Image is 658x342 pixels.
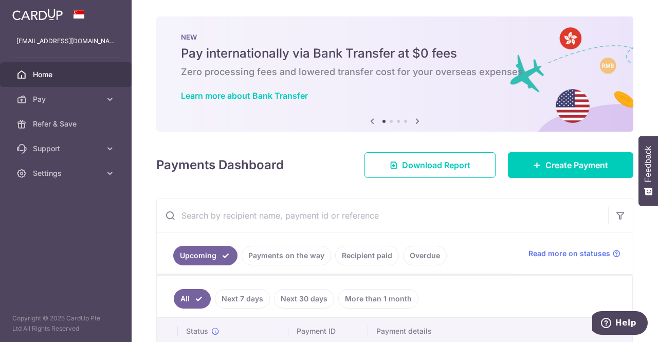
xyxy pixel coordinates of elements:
a: More than 1 month [338,289,418,309]
a: Overdue [403,246,447,265]
span: Read more on statuses [528,248,610,259]
img: CardUp [12,8,63,21]
h6: Zero processing fees and lowered transfer cost for your overseas expenses [181,66,609,78]
a: Next 30 days [274,289,334,309]
span: Home [33,69,101,80]
span: Refer & Save [33,119,101,129]
p: NEW [181,33,609,41]
img: Bank transfer banner [156,16,633,132]
a: Recipient paid [335,246,399,265]
a: Payments on the way [242,246,331,265]
span: Support [33,143,101,154]
a: Learn more about Bank Transfer [181,91,308,101]
p: [EMAIL_ADDRESS][DOMAIN_NAME] [16,36,115,46]
iframe: Opens a widget where you can find more information [592,311,648,337]
span: Feedback [644,146,653,182]
a: Upcoming [173,246,237,265]
span: Create Payment [545,159,608,171]
a: Next 7 days [215,289,270,309]
h5: Pay internationally via Bank Transfer at $0 fees [181,45,609,62]
h4: Payments Dashboard [156,156,284,174]
a: Create Payment [508,152,633,178]
input: Search by recipient name, payment id or reference [157,199,608,232]
span: Download Report [402,159,470,171]
span: Pay [33,94,101,104]
a: Read more on statuses [528,248,620,259]
a: All [174,289,211,309]
span: Settings [33,168,101,178]
span: Status [186,326,208,336]
button: Feedback - Show survey [638,136,658,206]
a: Download Report [364,152,496,178]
